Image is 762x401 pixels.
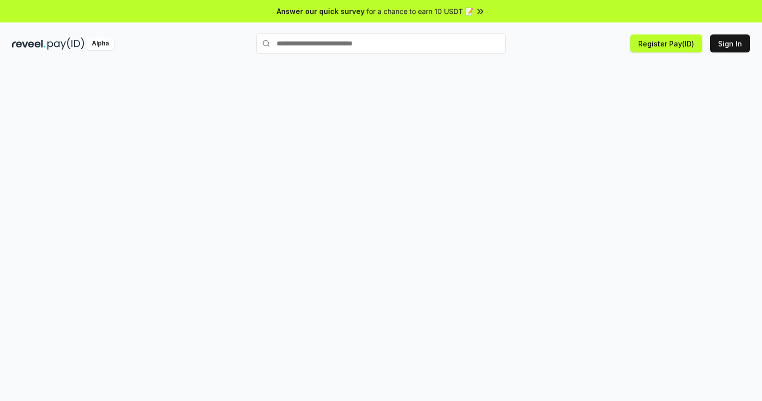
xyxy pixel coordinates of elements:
[47,37,84,50] img: pay_id
[12,37,45,50] img: reveel_dark
[86,37,114,50] div: Alpha
[277,6,365,16] span: Answer our quick survey
[367,6,473,16] span: for a chance to earn 10 USDT 📝
[710,34,750,52] button: Sign In
[630,34,702,52] button: Register Pay(ID)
